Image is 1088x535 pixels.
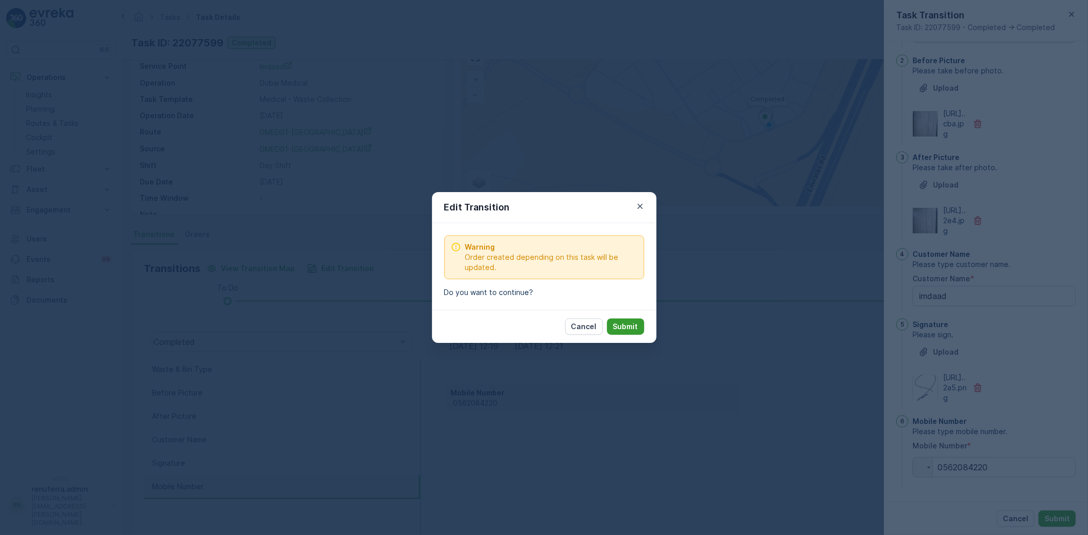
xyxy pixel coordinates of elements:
[444,287,644,298] p: Do you want to continue?
[607,318,644,335] button: Submit
[465,242,638,252] span: Warning
[465,252,638,273] span: Order created depending on this task will be updated.
[613,322,638,332] p: Submit
[565,318,603,335] button: Cancel
[444,200,510,215] p: Edit Transition
[571,322,597,332] p: Cancel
